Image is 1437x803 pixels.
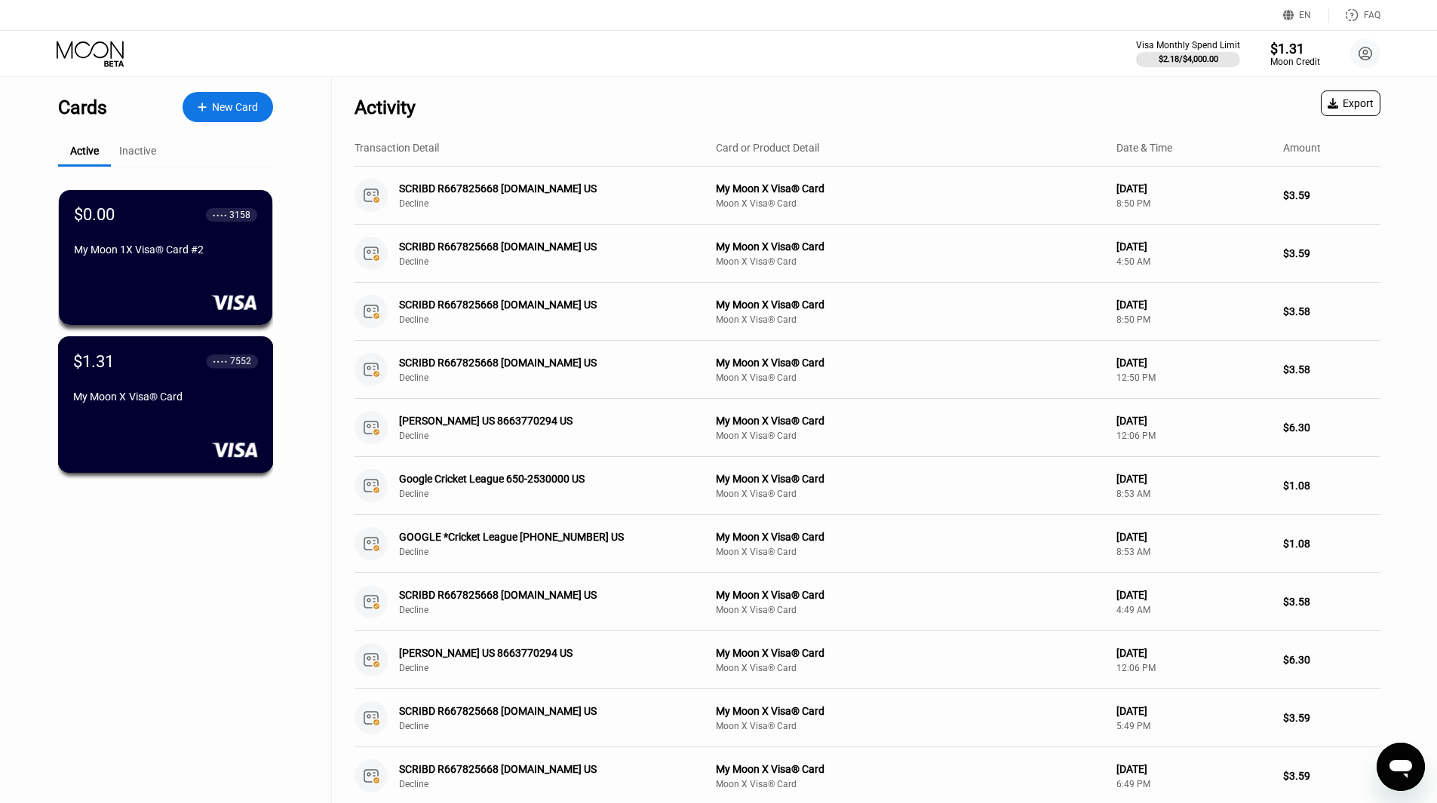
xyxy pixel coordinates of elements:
[183,92,273,122] div: New Card
[355,142,439,154] div: Transaction Detail
[716,473,1104,485] div: My Moon X Visa® Card
[399,663,714,673] div: Decline
[716,605,1104,615] div: Moon X Visa® Card
[70,145,99,157] div: Active
[716,256,1104,267] div: Moon X Visa® Card
[1329,8,1380,23] div: FAQ
[716,357,1104,369] div: My Moon X Visa® Card
[1328,97,1374,109] div: Export
[119,145,156,157] div: Inactive
[716,663,1104,673] div: Moon X Visa® Card
[1321,90,1380,116] div: Export
[355,689,1380,747] div: SCRIBD R667825668 [DOMAIN_NAME] USDeclineMy Moon X Visa® CardMoon X Visa® Card[DATE]5:49 PM$3.59
[355,573,1380,631] div: SCRIBD R667825668 [DOMAIN_NAME] USDeclineMy Moon X Visa® CardMoon X Visa® Card[DATE]4:49 AM$3.58
[716,372,1104,383] div: Moon X Visa® Card
[1116,605,1272,615] div: 4:49 AM
[716,531,1104,543] div: My Moon X Visa® Card
[1283,596,1380,608] div: $3.58
[355,97,416,118] div: Activity
[1116,705,1272,717] div: [DATE]
[355,225,1380,283] div: SCRIBD R667825668 [DOMAIN_NAME] USDeclineMy Moon X Visa® CardMoon X Visa® Card[DATE]4:50 AM$3.59
[1116,256,1272,267] div: 4:50 AM
[1116,431,1272,441] div: 12:06 PM
[355,341,1380,399] div: SCRIBD R667825668 [DOMAIN_NAME] USDeclineMy Moon X Visa® CardMoon X Visa® Card[DATE]12:50 PM$3.58
[1283,654,1380,666] div: $6.30
[1116,547,1272,557] div: 8:53 AM
[1116,182,1272,195] div: [DATE]
[1116,473,1272,485] div: [DATE]
[399,415,692,427] div: [PERSON_NAME] US 8663770294 US
[1116,779,1272,789] div: 6:49 PM
[1270,41,1320,57] div: $1.31
[399,182,692,195] div: SCRIBD R667825668 [DOMAIN_NAME] US
[1116,531,1272,543] div: [DATE]
[1283,421,1380,434] div: $6.30
[213,359,228,363] div: ● ● ● ●
[716,142,819,154] div: Card or Product Detail
[399,489,714,499] div: Decline
[1116,198,1272,209] div: 8:50 PM
[1283,305,1380,317] div: $3.58
[399,357,692,369] div: SCRIBD R667825668 [DOMAIN_NAME] US
[716,547,1104,557] div: Moon X Visa® Card
[399,256,714,267] div: Decline
[58,97,107,118] div: Cards
[716,705,1104,717] div: My Moon X Visa® Card
[1116,241,1272,253] div: [DATE]
[73,351,115,370] div: $1.31
[1159,54,1218,64] div: $2.18 / $4,000.00
[1116,299,1272,311] div: [DATE]
[399,647,692,659] div: [PERSON_NAME] US 8663770294 US
[1136,40,1240,51] div: Visa Monthly Spend Limit
[1283,770,1380,782] div: $3.59
[399,314,714,325] div: Decline
[1377,743,1425,791] iframe: Button to launch messaging window
[399,589,692,601] div: SCRIBD R667825668 [DOMAIN_NAME] US
[355,167,1380,225] div: SCRIBD R667825668 [DOMAIN_NAME] USDeclineMy Moon X Visa® CardMoon X Visa® Card[DATE]8:50 PM$3.59
[1116,142,1172,154] div: Date & Time
[399,763,692,775] div: SCRIBD R667825668 [DOMAIN_NAME] US
[1283,247,1380,259] div: $3.59
[1116,589,1272,601] div: [DATE]
[716,721,1104,731] div: Moon X Visa® Card
[1116,721,1272,731] div: 5:49 PM
[716,763,1104,775] div: My Moon X Visa® Card
[1116,647,1272,659] div: [DATE]
[399,431,714,441] div: Decline
[59,337,272,472] div: $1.31● ● ● ●7552My Moon X Visa® Card
[229,210,250,220] div: 3158
[355,399,1380,457] div: [PERSON_NAME] US 8663770294 USDeclineMy Moon X Visa® CardMoon X Visa® Card[DATE]12:06 PM$6.30
[716,779,1104,789] div: Moon X Visa® Card
[716,415,1104,427] div: My Moon X Visa® Card
[1283,8,1329,23] div: EN
[74,244,257,256] div: My Moon 1X Visa® Card #2
[1283,480,1380,492] div: $1.08
[1116,314,1272,325] div: 8:50 PM
[399,473,692,485] div: Google Cricket League 650-2530000 US
[213,213,227,217] div: ● ● ● ●
[1270,57,1320,67] div: Moon Credit
[230,356,251,366] div: 7552
[1116,663,1272,673] div: 12:06 PM
[399,705,692,717] div: SCRIBD R667825668 [DOMAIN_NAME] US
[1283,712,1380,724] div: $3.59
[399,531,692,543] div: GOOGLE *Cricket League [PHONE_NUMBER] US
[355,631,1380,689] div: [PERSON_NAME] US 8663770294 USDeclineMy Moon X Visa® CardMoon X Visa® Card[DATE]12:06 PM$6.30
[716,647,1104,659] div: My Moon X Visa® Card
[716,589,1104,601] div: My Moon X Visa® Card
[716,314,1104,325] div: Moon X Visa® Card
[1283,142,1321,154] div: Amount
[716,299,1104,311] div: My Moon X Visa® Card
[1116,763,1272,775] div: [DATE]
[1299,10,1311,20] div: EN
[1116,372,1272,383] div: 12:50 PM
[1364,10,1380,20] div: FAQ
[399,241,692,253] div: SCRIBD R667825668 [DOMAIN_NAME] US
[1283,538,1380,550] div: $1.08
[1283,363,1380,375] div: $3.58
[73,391,258,403] div: My Moon X Visa® Card
[716,489,1104,499] div: Moon X Visa® Card
[355,515,1380,573] div: GOOGLE *Cricket League [PHONE_NUMBER] USDeclineMy Moon X Visa® CardMoon X Visa® Card[DATE]8:53 AM...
